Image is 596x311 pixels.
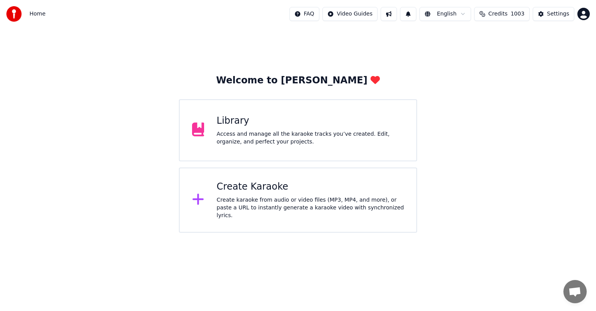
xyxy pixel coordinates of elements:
[217,115,404,127] div: Library
[511,10,525,18] span: 1003
[547,10,569,18] div: Settings
[29,10,45,18] nav: breadcrumb
[474,7,530,21] button: Credits1003
[217,130,404,146] div: Access and manage all the karaoke tracks you’ve created. Edit, organize, and perfect your projects.
[489,10,508,18] span: Credits
[533,7,574,21] button: Settings
[29,10,45,18] span: Home
[289,7,319,21] button: FAQ
[322,7,378,21] button: Video Guides
[217,181,404,193] div: Create Karaoke
[216,74,380,87] div: Welcome to [PERSON_NAME]
[563,280,587,303] a: Open chat
[217,196,404,219] div: Create karaoke from audio or video files (MP3, MP4, and more), or paste a URL to instantly genera...
[6,6,22,22] img: youka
